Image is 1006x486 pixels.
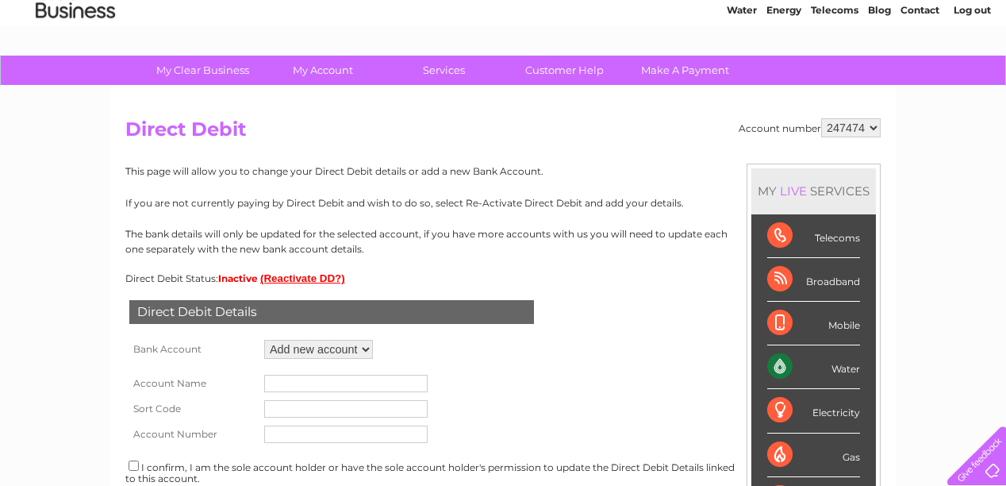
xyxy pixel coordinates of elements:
[137,56,268,85] a: My Clear Business
[125,272,881,284] div: Direct Debit Status:
[125,458,881,484] div: I confirm, I am the sole account holder or have the sole account holder's permission to update th...
[766,67,801,79] a: Energy
[620,56,751,85] a: Make A Payment
[499,56,630,85] a: Customer Help
[767,302,860,345] div: Mobile
[218,272,258,284] span: Inactive
[767,389,860,433] div: Electricity
[767,258,860,302] div: Broadband
[125,195,881,210] p: If you are not currently paying by Direct Debit and wish to do so, select Re-Activate Direct Debi...
[900,67,939,79] a: Contact
[125,164,881,179] p: This page will allow you to change your Direct Debit details or add a new Bank Account.
[811,67,858,79] a: Telecoms
[777,183,810,199] div: LIVE
[868,67,891,79] a: Blog
[378,56,509,85] a: Services
[707,8,816,28] a: 0333 014 3131
[125,336,260,363] th: Bank Account
[258,56,389,85] a: My Account
[125,422,260,447] th: Account Number
[954,67,991,79] a: Log out
[125,396,260,422] th: Sort Code
[260,272,345,284] button: (Reactivate DD?)
[35,41,116,90] img: logo.png
[125,226,881,256] p: The bank details will only be updated for the selected account, if you have more accounts with us...
[125,371,260,396] th: Account Name
[129,9,879,77] div: Clear Business is a trading name of Verastar Limited (registered in [GEOGRAPHIC_DATA] No. 3667643...
[727,67,757,79] a: Water
[129,300,534,324] div: Direct Debit Details
[767,345,860,389] div: Water
[767,434,860,477] div: Gas
[751,168,876,214] div: MY SERVICES
[739,118,881,137] div: Account number
[125,118,881,148] h2: Direct Debit
[767,214,860,258] div: Telecoms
